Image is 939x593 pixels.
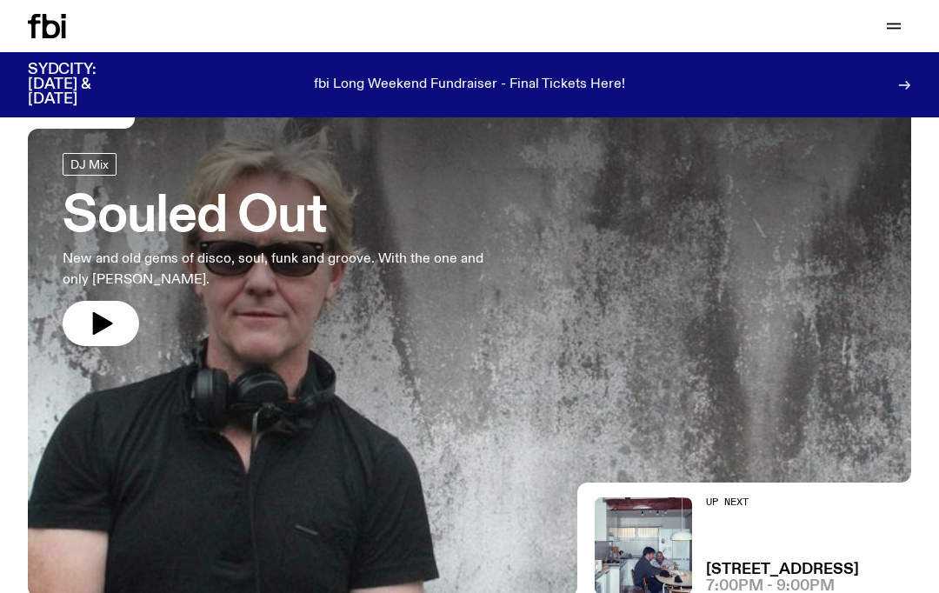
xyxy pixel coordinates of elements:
a: DJ Mix [63,153,117,176]
h2: Up Next [706,497,859,507]
h3: SYDCITY: [DATE] & [DATE] [28,63,139,107]
span: DJ Mix [70,157,109,170]
h3: Souled Out [63,193,508,242]
a: [STREET_ADDRESS] [706,563,859,577]
p: New and old gems of disco, soul, funk and groove. With the one and only [PERSON_NAME]. [63,249,508,290]
p: fbi Long Weekend Fundraiser - Final Tickets Here! [314,77,625,93]
a: Souled OutNew and old gems of disco, soul, funk and groove. With the one and only [PERSON_NAME]. [63,153,508,346]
